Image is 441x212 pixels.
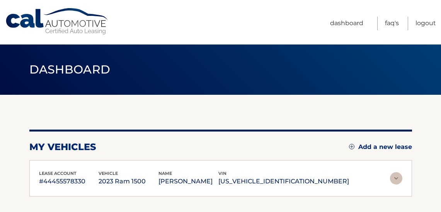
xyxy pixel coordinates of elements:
h2: my vehicles [29,141,96,153]
p: [PERSON_NAME] [158,176,218,187]
span: vehicle [99,171,118,176]
p: #44455578330 [39,176,99,187]
img: add.svg [349,144,354,149]
span: name [158,171,172,176]
a: Dashboard [330,17,363,30]
a: Logout [415,17,436,30]
span: lease account [39,171,77,176]
a: FAQ's [385,17,399,30]
img: accordion-rest.svg [390,172,402,185]
span: vin [218,171,226,176]
span: Dashboard [29,62,111,77]
p: [US_VEHICLE_IDENTIFICATION_NUMBER] [218,176,349,187]
a: Add a new lease [349,143,412,151]
p: 2023 Ram 1500 [99,176,158,187]
a: Cal Automotive [5,8,109,35]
